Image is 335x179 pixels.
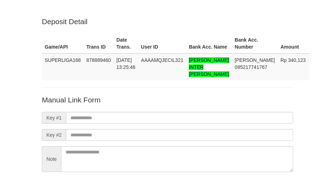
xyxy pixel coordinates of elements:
th: Amount [278,34,310,53]
span: Note [42,146,61,172]
td: SUPERLIGA168 [42,53,84,80]
span: Copy 085217741767 to clipboard [235,64,267,70]
span: Nama rekening >18 huruf, harap diedit [189,57,229,77]
p: Manual Link Form [42,95,293,105]
th: Trans ID [84,34,114,53]
span: AAAAMQJECIL321 [141,57,183,63]
th: User ID [138,34,186,53]
span: Rp 340,123 [281,57,306,63]
p: Deposit Detail [42,16,293,27]
td: 878889460 [84,53,114,80]
th: Date Trans. [114,34,139,53]
span: Key #1 [42,112,66,124]
span: [PERSON_NAME] [235,57,275,63]
span: [DATE] 13:25:46 [117,57,136,70]
th: Game/API [42,34,84,53]
th: Bank Acc. Number [232,34,278,53]
span: Key #2 [42,129,66,141]
th: Bank Acc. Name [186,34,232,53]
